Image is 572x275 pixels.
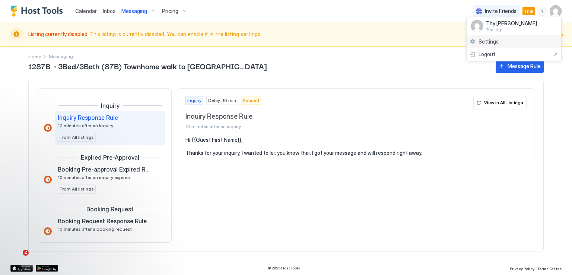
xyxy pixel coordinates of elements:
[7,250,25,268] iframe: Intercom live chat
[23,250,29,256] span: 2
[486,20,537,27] span: Thy [PERSON_NAME]
[479,51,495,58] span: Logout
[486,27,537,32] span: Trialing
[479,38,499,45] span: Settings
[6,203,155,255] iframe: Intercom notifications message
